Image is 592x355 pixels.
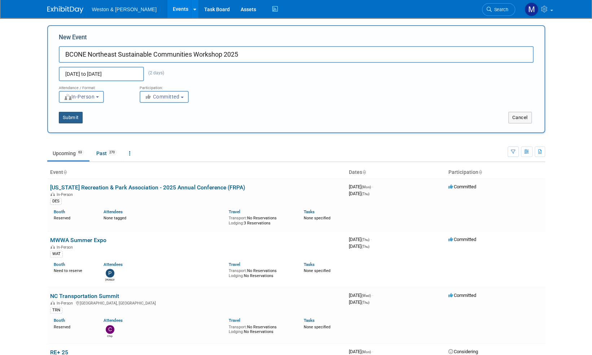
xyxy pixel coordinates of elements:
div: WAT [50,251,63,257]
a: Booth [54,209,65,214]
a: Travel [229,318,240,323]
span: Transport: [229,216,247,220]
span: None specified [304,216,330,220]
span: Committed [145,94,180,100]
span: In-Person [57,301,75,306]
div: Patrick Yeo [105,277,114,282]
div: Reserved [54,214,93,221]
span: [DATE] [349,184,373,189]
span: (Thu) [361,192,369,196]
div: None tagged [104,214,223,221]
span: (Mon) [361,350,371,354]
span: Considering [448,349,478,354]
div: Reserved [54,323,93,330]
span: In-Person [57,192,75,197]
img: Chip Hutchens [106,325,114,334]
span: [DATE] [349,237,372,242]
span: Weston & [PERSON_NAME] [92,6,157,12]
th: Dates [346,166,446,179]
span: Committed [448,237,476,242]
span: 270 [107,150,117,155]
span: [DATE] [349,299,369,305]
a: Sort by Participation Type [478,169,482,175]
span: Lodging: [229,221,244,225]
span: [DATE] [349,191,369,196]
div: TRN [50,307,62,314]
span: (2 days) [144,70,164,75]
span: Search [492,7,508,12]
span: In-Person [64,94,95,100]
a: MWWA Summer Expo [50,237,106,244]
span: None specified [304,268,330,273]
a: Attendees [104,318,123,323]
img: Mary Ann Trujillo [525,3,538,16]
span: (Wed) [361,294,371,298]
button: Submit [59,112,83,123]
div: Need to reserve [54,267,93,273]
a: Tasks [304,262,315,267]
img: ExhibitDay [47,6,83,13]
a: Booth [54,318,65,323]
a: Tasks [304,318,315,323]
div: No Reservations No Reservations [229,267,293,278]
a: Travel [229,262,240,267]
a: NC Transportation Summit [50,293,119,299]
a: Upcoming63 [47,146,89,160]
a: Attendees [104,262,123,267]
th: Participation [446,166,545,179]
button: Committed [140,91,189,103]
a: [US_STATE] Recreation & Park Association - 2025 Annual Conference (FRPA) [50,184,245,191]
span: - [372,184,373,189]
div: No Reservations 3 Reservations [229,214,293,225]
input: Name of Trade Show / Conference [59,46,534,63]
span: [DATE] [349,349,373,354]
input: Start Date - End Date [59,67,144,81]
img: In-Person Event [51,301,55,304]
th: Event [47,166,346,179]
span: In-Person [57,245,75,250]
img: Patrick Yeo [106,269,114,277]
div: DES [50,198,62,205]
span: Lodging: [229,273,244,278]
span: [DATE] [349,293,373,298]
div: Participation: [140,81,210,91]
a: Past270 [91,146,122,160]
a: Tasks [304,209,315,214]
span: (Thu) [361,245,369,249]
div: Chip Hutchens [105,334,114,338]
a: Search [482,3,515,16]
span: Transport: [229,325,247,329]
div: Attendance / Format: [59,81,129,91]
span: Committed [448,184,476,189]
button: In-Person [59,91,104,103]
span: (Thu) [361,301,369,304]
a: Sort by Start Date [362,169,366,175]
span: 63 [76,150,84,155]
a: Booth [54,262,65,267]
span: - [372,293,373,298]
span: (Mon) [361,185,371,189]
label: New Event [59,33,87,44]
span: [DATE] [349,244,369,249]
span: Lodging: [229,329,244,334]
span: Transport: [229,268,247,273]
div: No Reservations No Reservations [229,323,293,334]
span: Committed [448,293,476,298]
span: - [372,349,373,354]
a: Travel [229,209,240,214]
span: (Thu) [361,238,369,242]
div: [GEOGRAPHIC_DATA], [GEOGRAPHIC_DATA] [50,300,343,306]
a: Sort by Event Name [63,169,67,175]
a: Attendees [104,209,123,214]
button: Cancel [508,112,532,123]
img: In-Person Event [51,192,55,196]
img: In-Person Event [51,245,55,249]
span: - [370,237,372,242]
span: None specified [304,325,330,329]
